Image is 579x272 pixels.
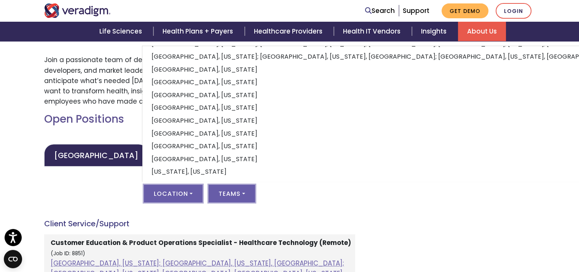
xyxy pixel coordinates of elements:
a: Health Plans + Payers [153,22,244,41]
button: Teams [209,185,255,202]
p: Join a passionate team of dedicated associates who work side-by-side with caregivers, developers,... [44,55,355,107]
button: Open CMP widget [4,250,22,268]
img: Veradigm logo [44,3,111,18]
a: Life Sciences [90,22,153,41]
a: Insights [412,22,458,41]
h4: Client Service/Support [44,219,355,228]
a: Support [403,6,429,15]
a: Login [496,3,531,19]
a: [GEOGRAPHIC_DATA] [44,144,148,166]
a: Healthcare Providers [245,22,334,41]
a: Get Demo [442,3,488,18]
h2: Open Positions [44,113,355,126]
a: About Us [458,22,506,41]
strong: Customer Education & Product Operations Specialist - Healthcare Technology (Remote) [51,238,351,247]
a: Search [365,6,395,16]
small: (Job ID: 8851) [51,250,85,257]
button: Location [144,185,203,202]
a: Health IT Vendors [334,22,412,41]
